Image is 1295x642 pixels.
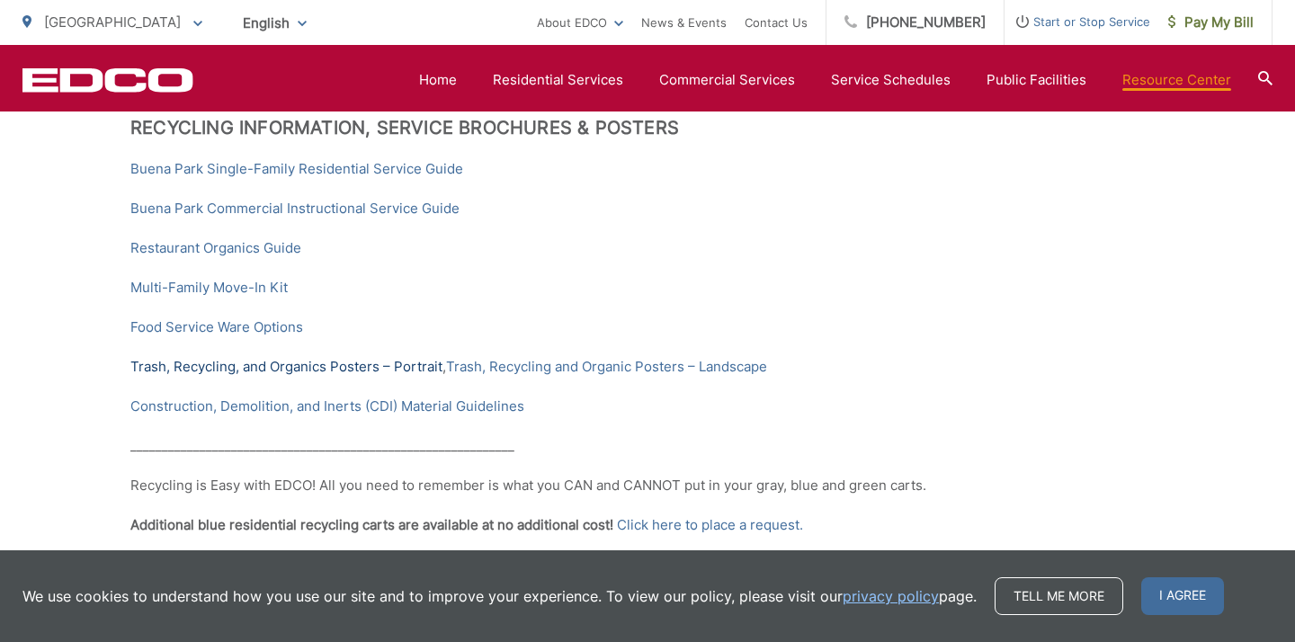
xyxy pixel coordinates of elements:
a: Service Schedules [831,69,951,91]
a: Residential Services [493,69,623,91]
a: Food Service Ware Options [130,317,303,338]
a: About EDCO [537,12,623,33]
p: Recycling is Easy with EDCO! All you need to remember is what you CAN and CANNOT put in your gray... [130,475,1165,496]
span: I agree [1141,577,1224,615]
p: , [130,356,1165,378]
span: [GEOGRAPHIC_DATA] [44,13,181,31]
a: Resource Center [1122,69,1231,91]
a: Commercial Services [659,69,795,91]
a: Click here to place a request. [617,514,803,536]
a: Multi-Family Move-In Kit [130,277,288,299]
p: _____________________________________________________________ [130,435,1165,457]
a: Trash, Recycling and Organic Posters – Landscape [446,356,767,378]
a: News & Events [641,12,727,33]
strong: Additional blue residential recycling carts are available at no additional cost! [130,516,613,533]
h2: Recycling Information, Service Brochures & Posters [130,117,1165,138]
a: Trash, Recycling, and Organics Posters – Portrait [130,356,442,378]
span: English [229,7,320,39]
a: EDCD logo. Return to the homepage. [22,67,193,93]
a: Contact Us [745,12,808,33]
a: Public Facilities [987,69,1086,91]
a: privacy policy [843,585,939,607]
a: Tell me more [995,577,1123,615]
a: Buena Park Single-Family Residential Service Guide [130,158,463,180]
span: Pay My Bill [1168,12,1254,33]
a: Buena Park Commercial Instructional Service Guide [130,198,460,219]
a: Home [419,69,457,91]
p: We use cookies to understand how you use our site and to improve your experience. To view our pol... [22,585,977,607]
a: Construction, Demolition, and Inerts (CDI) Material Guidelines [130,396,524,417]
a: Restaurant Organics Guide [130,237,301,259]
